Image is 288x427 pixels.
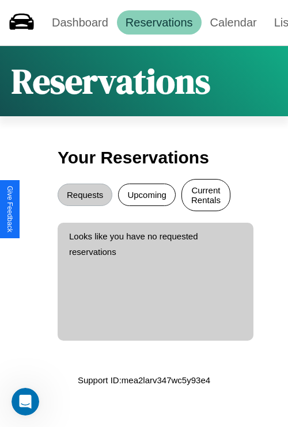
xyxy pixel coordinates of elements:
h3: Your Reservations [58,142,230,173]
a: Calendar [202,10,266,35]
button: Current Rentals [181,179,230,211]
div: Give Feedback [6,186,14,232]
a: Dashboard [43,10,117,35]
p: Looks like you have no requested reservations [69,228,242,260]
a: Reservations [117,10,202,35]
button: Upcoming [118,184,176,206]
h1: Reservations [12,58,210,105]
p: Support ID: mea2larv347wc5y93e4 [78,372,210,388]
button: Requests [58,184,112,206]
iframe: Intercom live chat [12,388,39,415]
